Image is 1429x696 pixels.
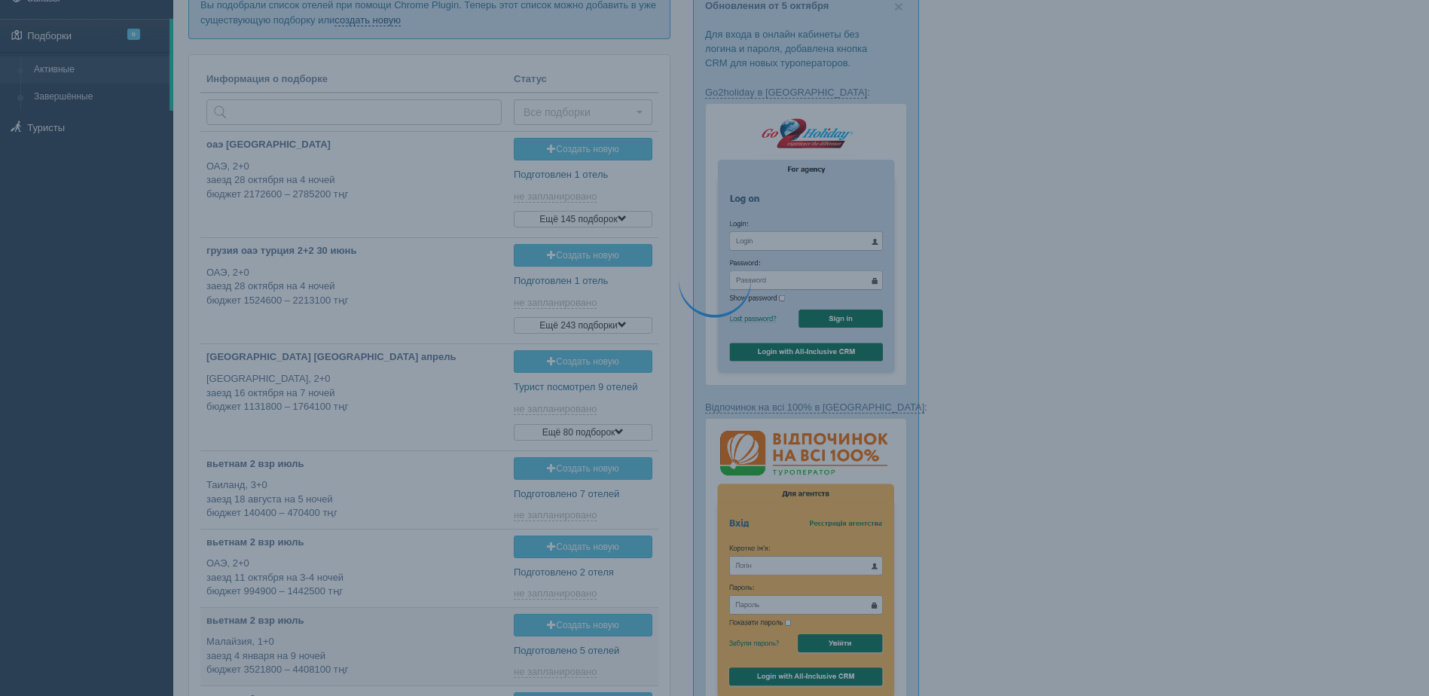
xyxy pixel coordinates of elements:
[200,66,508,93] th: Информация о подборке
[514,138,652,160] a: Создать новую
[200,530,508,606] a: вьетнам 2 взр июль ОАЭ, 2+0заезд 11 октября на 3-4 ночейбюджет 994900 – 1442500 тңг
[206,266,502,308] p: ОАЭ, 2+0 заезд 28 октября на 4 ночей бюджет 1524600 – 2213100 тңг
[514,317,652,334] button: Ещё 243 подборки
[514,666,597,678] span: не запланировано
[514,666,600,678] a: не запланировано
[206,350,502,365] p: [GEOGRAPHIC_DATA] [GEOGRAPHIC_DATA] апрель
[206,99,502,125] input: Поиск по стране или туристу
[334,14,401,26] a: создать новую
[206,138,502,152] p: оаэ [GEOGRAPHIC_DATA]
[206,372,502,414] p: [GEOGRAPHIC_DATA], 2+0 заезд 16 октября на 7 ночей бюджет 1131800 – 1764100 тңг
[200,344,508,426] a: [GEOGRAPHIC_DATA] [GEOGRAPHIC_DATA] апрель [GEOGRAPHIC_DATA], 2+0заезд 16 октября на 7 ночейбюдже...
[514,403,600,415] a: не запланировано
[514,168,652,182] p: Подготовлен 1 отель
[514,380,652,395] p: Турист посмотрел 9 отелей
[206,635,502,677] p: Малайзия, 1+0 заезд 4 января на 9 ночей бюджет 3521800 – 4408100 тңг
[200,132,508,214] a: оаэ [GEOGRAPHIC_DATA] ОАЭ, 2+0заезд 28 октября на 4 ночейбюджет 2172600 – 2785200 тңг
[514,588,597,600] span: не запланировано
[206,244,502,258] p: грузия оаэ турция 2+2 30 июнь
[508,66,658,93] th: Статус
[200,451,508,527] a: вьетнам 2 взр июль Таиланд, 3+0заезд 18 августа на 5 ночейбюджет 140400 – 470400 тңг
[524,105,633,120] span: Все подборки
[514,191,597,203] span: не запланировано
[514,644,652,658] p: Подготовлено 5 отелей
[514,297,600,309] a: не запланировано
[27,56,169,84] a: Активные
[514,536,652,558] a: Создать новую
[705,27,907,70] p: Для входа в онлайн кабинеты без логина и пароля, добавлена кнопка CRM для новых туроператоров.
[206,614,502,628] p: вьетнам 2 взр июль
[27,84,169,111] a: Завершённые
[206,557,502,599] p: ОАЭ, 2+0 заезд 11 октября на 3-4 ночей бюджет 994900 – 1442500 тңг
[514,509,597,521] span: не запланировано
[127,29,140,40] span: 6
[200,608,508,684] a: вьетнам 2 взр июль Малайзия, 1+0заезд 4 января на 9 ночейбюджет 3521800 – 4408100 тңг
[200,238,508,320] a: грузия оаэ турция 2+2 30 июнь ОАЭ, 2+0заезд 28 октября на 4 ночейбюджет 1524600 – 2213100 тңг
[514,509,600,521] a: не запланировано
[206,536,502,550] p: вьетнам 2 взр июль
[514,99,652,125] button: Все подборки
[514,588,600,600] a: не запланировано
[514,274,652,288] p: Подготовлен 1 отель
[514,424,652,441] button: Ещё 80 подборок
[705,400,907,414] p: :
[514,566,652,580] p: Подготовлено 2 отеля
[514,403,597,415] span: не запланировано
[514,211,652,227] button: Ещё 145 подборок
[514,191,600,203] a: не запланировано
[514,350,652,373] a: Создать новую
[206,457,502,472] p: вьетнам 2 взр июль
[705,87,867,99] a: Go2holiday в [GEOGRAPHIC_DATA]
[514,487,652,502] p: Подготовлено 7 отелей
[514,457,652,480] a: Создать новую
[514,244,652,267] a: Создать новую
[705,401,924,414] a: Відпочинок на всі 100% в [GEOGRAPHIC_DATA]
[206,160,502,202] p: ОАЭ, 2+0 заезд 28 октября на 4 ночей бюджет 2172600 – 2785200 тңг
[705,103,907,386] img: go2holiday-login-via-crm-for-travel-agents.png
[206,478,502,520] p: Таиланд, 3+0 заезд 18 августа на 5 ночей бюджет 140400 – 470400 тңг
[514,297,597,309] span: не запланировано
[514,614,652,636] a: Создать новую
[705,85,907,99] p: :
